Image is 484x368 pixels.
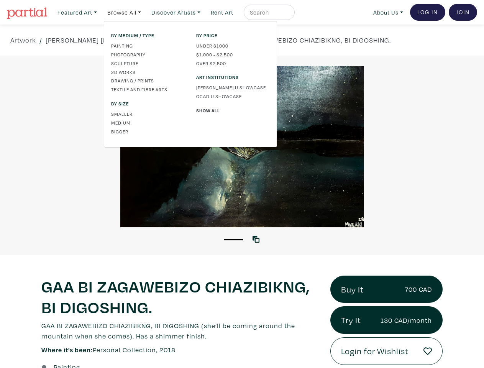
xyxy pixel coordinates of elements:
a: Painting [111,42,185,49]
a: Drawing / Prints [111,77,185,84]
span: By price [196,32,270,39]
a: OCAD U Showcase [196,93,270,100]
p: Personal Collection, 2018 [41,345,319,355]
a: Buy It700 CAD [330,276,443,303]
a: Photography [111,51,185,58]
a: Try It130 CAD/month [330,306,443,334]
a: Under $1000 [196,42,270,49]
a: Discover Artists [148,5,204,20]
span: Where it's been: [41,345,93,354]
a: Bigger [111,128,185,135]
a: Featured Art [54,5,100,20]
h1: GAA BI ZAGAWEBIZO CHIAZIBIKNG, BI DIGOSHING. [41,276,319,317]
a: About Us [370,5,407,20]
button: 1 of 1 [224,239,243,240]
input: Search [249,8,287,17]
a: 2D works [111,69,185,76]
a: Browse All [104,5,144,20]
a: [PERSON_NAME] U Showcase [196,84,270,91]
a: [PERSON_NAME] [PERSON_NAME] Maiangowi-Manatch [46,35,222,45]
span: By size [111,100,185,107]
span: / [39,35,42,45]
span: Login for Wishlist [341,345,409,358]
a: Medium [111,119,185,126]
a: Textile and Fibre Arts [111,86,185,93]
a: Log In [410,4,445,21]
p: GAA BI ZAGAWEBIZO CHIAZIBIKNG, BI DIGOSHING (she’ll be coming around the mountain when she comes)... [41,320,319,341]
a: Login for Wishlist [330,337,443,365]
small: 700 CAD [405,284,432,294]
a: Join [449,4,477,21]
a: GAA BI ZAGAWEBIZO CHIAZIBIKNG, BI DIGOSHING. [231,35,391,45]
a: Sculpture [111,60,185,67]
a: Rent Art [207,5,237,20]
a: Show All [196,107,270,114]
div: Featured Art [104,21,277,148]
a: Artwork [10,35,36,45]
span: By medium / type [111,32,185,39]
a: $1,000 - $2,500 [196,51,270,58]
small: 130 CAD/month [381,315,432,325]
span: Art Institutions [196,74,270,80]
a: Smaller [111,110,185,117]
a: Over $2,500 [196,60,270,67]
